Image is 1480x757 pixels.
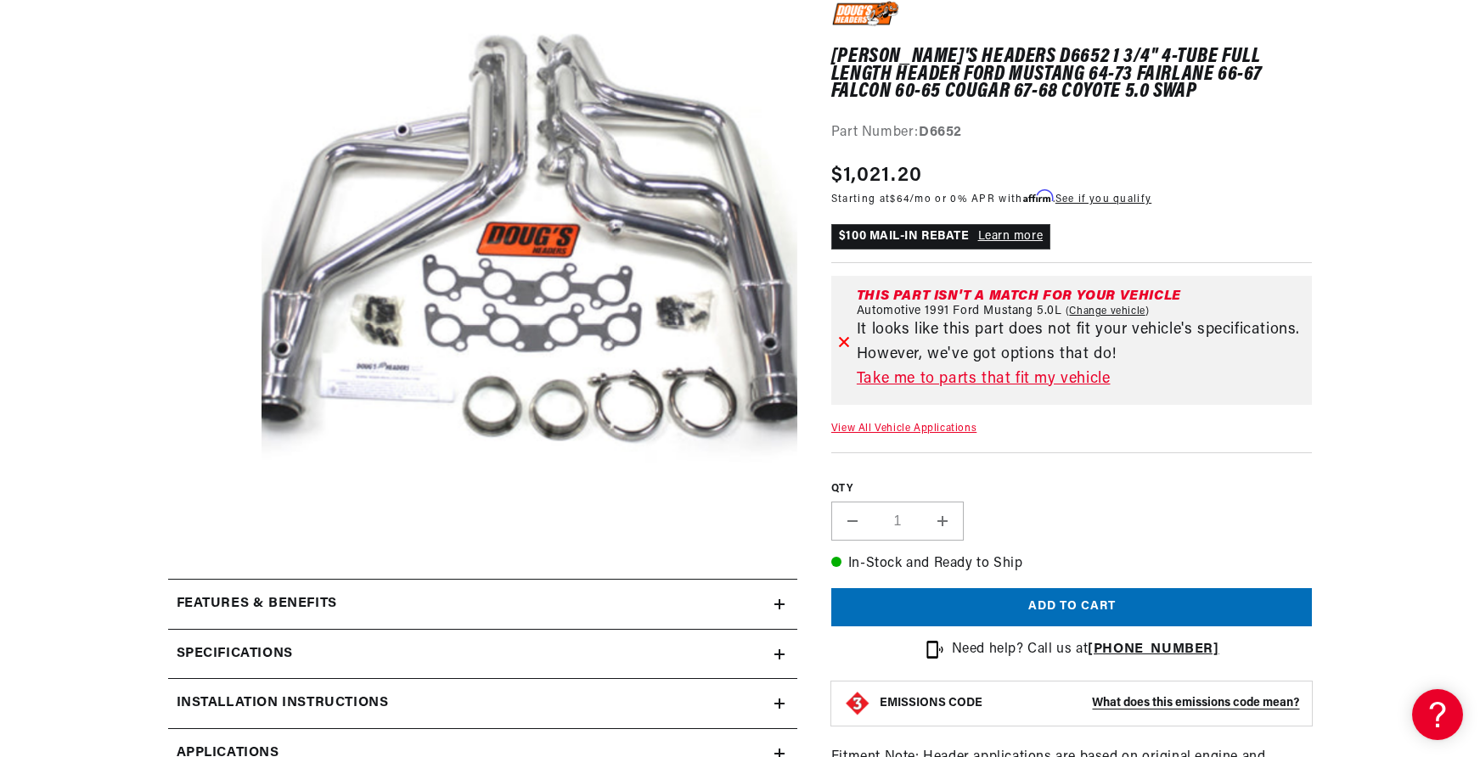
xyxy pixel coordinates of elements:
[177,643,293,665] h2: Specifications
[952,639,1219,661] p: Need help? Call us at
[831,553,1313,575] p: In-Stock and Ready to Ship
[1066,305,1150,318] a: Change vehicle
[919,126,962,139] strong: D6652
[168,1,797,545] media-gallery: Gallery Viewer
[857,318,1306,367] p: It looks like this part does not fit your vehicle's specifications. However, we've got options th...
[880,696,1300,711] button: EMISSIONS CODEWhat does this emissions code mean?
[857,367,1306,392] a: Take me to parts that fit my vehicle
[831,191,1151,207] p: Starting at /mo or 0% APR with .
[168,679,797,728] summary: Installation instructions
[831,482,1313,496] label: QTY
[831,122,1313,144] div: Part Number:
[831,160,923,191] span: $1,021.20
[978,230,1044,243] a: Learn more
[831,224,1050,250] p: $100 MAIL-IN REBATE
[831,48,1313,100] h1: [PERSON_NAME]'s Headers D6652 1 3/4" 4-Tube Full Length Header Ford Mustang 64-73 Fairlane 66-67 ...
[177,593,337,615] h2: Features & Benefits
[890,194,909,205] span: $64
[1055,194,1151,205] a: See if you qualify - Learn more about Affirm Financing (opens in modal)
[880,697,982,709] strong: EMISSIONS CODE
[1092,697,1299,709] strong: What does this emissions code mean?
[844,690,871,717] img: Emissions code
[831,423,976,434] a: View All Vehicle Applications
[168,630,797,679] summary: Specifications
[857,289,1306,303] div: This part isn't a match for your vehicle
[168,580,797,629] summary: Features & Benefits
[831,588,1313,626] button: Add to cart
[1088,642,1218,656] a: [PHONE_NUMBER]
[1023,190,1053,203] span: Affirm
[857,305,1062,318] span: Automotive 1991 Ford Mustang 5.0L
[177,693,389,715] h2: Installation instructions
